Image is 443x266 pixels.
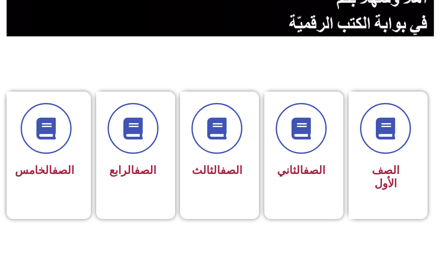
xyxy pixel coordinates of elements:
a: الصف [52,164,74,177]
span: الصف الأول [372,164,400,190]
a: الصف [134,164,156,177]
span: الخامس [15,164,74,177]
a: الصف [303,164,325,177]
a: الصف [220,164,242,177]
span: الثاني [277,164,325,177]
span: الثالث [192,164,242,177]
span: الرابع [109,164,156,177]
